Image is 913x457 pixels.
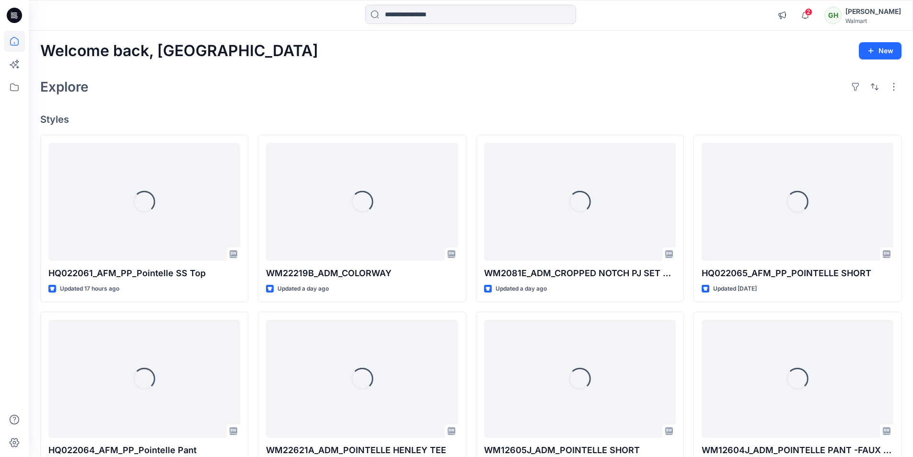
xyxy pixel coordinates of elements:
[277,284,329,294] p: Updated a day ago
[859,42,901,59] button: New
[266,267,458,280] p: WM22219B_ADM_COLORWAY
[266,444,458,457] p: WM22621A_ADM_POINTELLE HENLEY TEE
[702,444,893,457] p: WM12604J_ADM_POINTELLE PANT -FAUX FLY & BUTTONS + PICOT
[496,284,547,294] p: Updated a day ago
[845,17,901,24] div: Walmart
[48,444,240,457] p: HQ022064_AFM_PP_Pointelle Pant
[824,7,842,24] div: GH
[484,267,676,280] p: WM2081E_ADM_CROPPED NOTCH PJ SET w/ STRAIGHT HEM TOP_COLORWAY
[40,114,901,125] h4: Styles
[805,8,812,16] span: 2
[40,79,89,94] h2: Explore
[702,267,893,280] p: HQ022065_AFM_PP_POINTELLE SHORT
[845,6,901,17] div: [PERSON_NAME]
[713,284,757,294] p: Updated [DATE]
[40,42,318,60] h2: Welcome back, [GEOGRAPHIC_DATA]
[48,267,240,280] p: HQ022061_AFM_PP_Pointelle SS Top
[484,444,676,457] p: WM12605J_ADM_POINTELLE SHORT
[60,284,119,294] p: Updated 17 hours ago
